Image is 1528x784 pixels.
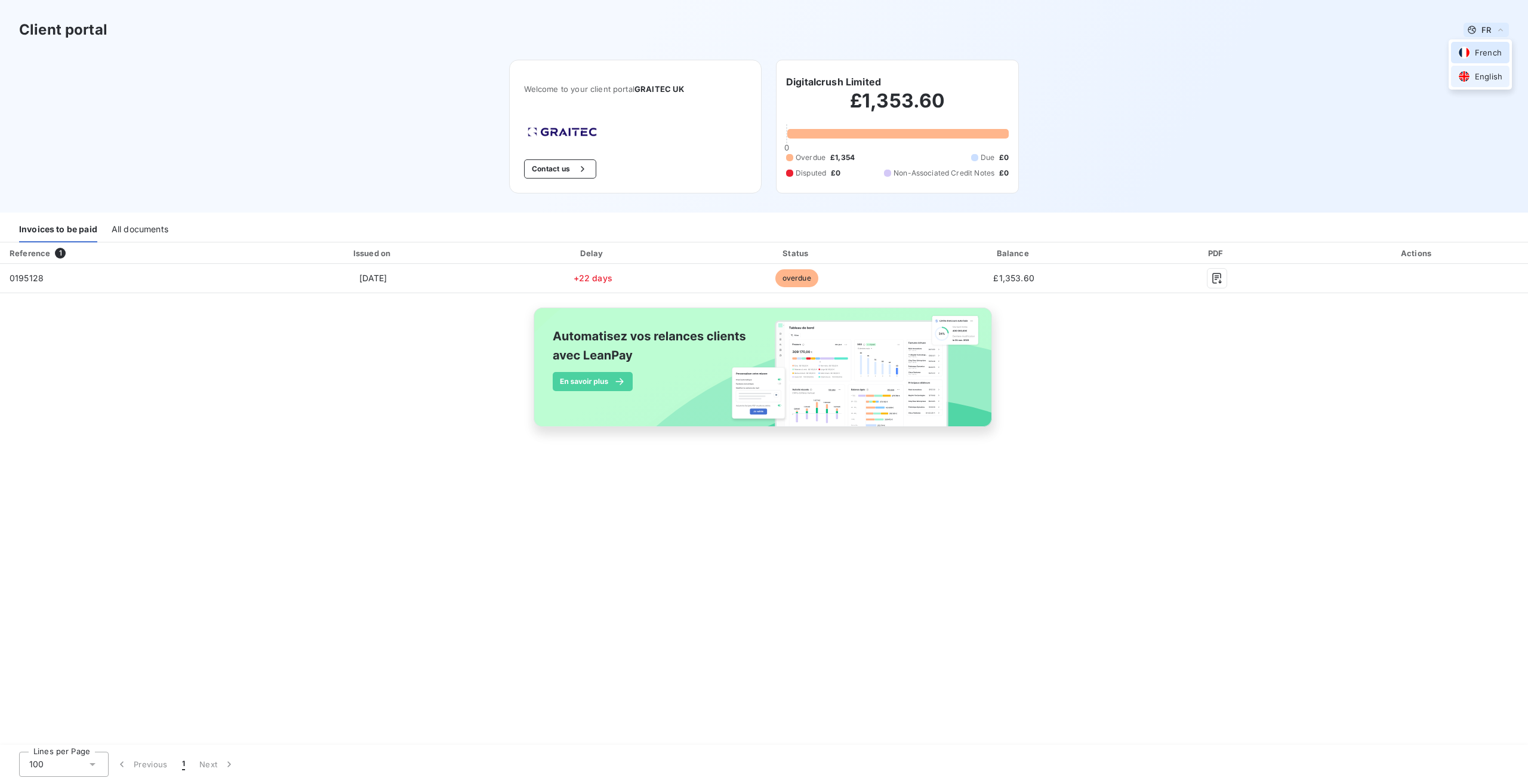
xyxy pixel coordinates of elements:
div: Actions [1309,247,1526,259]
span: Overdue [796,152,825,163]
button: Next [192,752,242,777]
img: Company logo [524,124,600,140]
span: French [1475,47,1502,59]
span: GRAITEC UK [634,84,685,94]
span: Due [981,152,994,163]
div: Status [695,247,898,259]
div: Issued on [255,247,491,259]
span: +22 days [574,273,612,283]
div: Balance [903,247,1125,259]
span: 0195128 [10,273,44,283]
div: PDF [1129,247,1304,259]
button: Previous [109,752,175,777]
span: 1 [55,248,66,259]
span: Disputed [796,168,826,179]
span: £1,354 [830,152,855,163]
span: 1 [182,758,185,770]
span: Welcome to your client portal [524,84,747,94]
h3: Client portal [19,19,107,41]
span: £0 [999,152,1009,163]
h6: Digitalcrush Limited [786,75,881,89]
button: 1 [175,752,192,777]
span: £1,353.60 [993,273,1034,283]
span: [DATE] [359,273,387,283]
div: Invoices to be paid [19,217,97,242]
span: English [1475,71,1502,82]
span: overdue [775,269,818,287]
div: Delay [495,247,690,259]
img: banner [523,300,1005,447]
span: £0 [831,168,840,179]
span: 100 [29,758,44,770]
span: Non-Associated Credit Notes [894,168,994,179]
span: 0 [784,143,789,152]
h2: £1,353.60 [786,89,1009,125]
span: £0 [999,168,1009,179]
span: FR [1481,25,1491,35]
div: Reference [10,248,50,258]
div: All documents [112,217,168,242]
button: Contact us [524,159,596,179]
